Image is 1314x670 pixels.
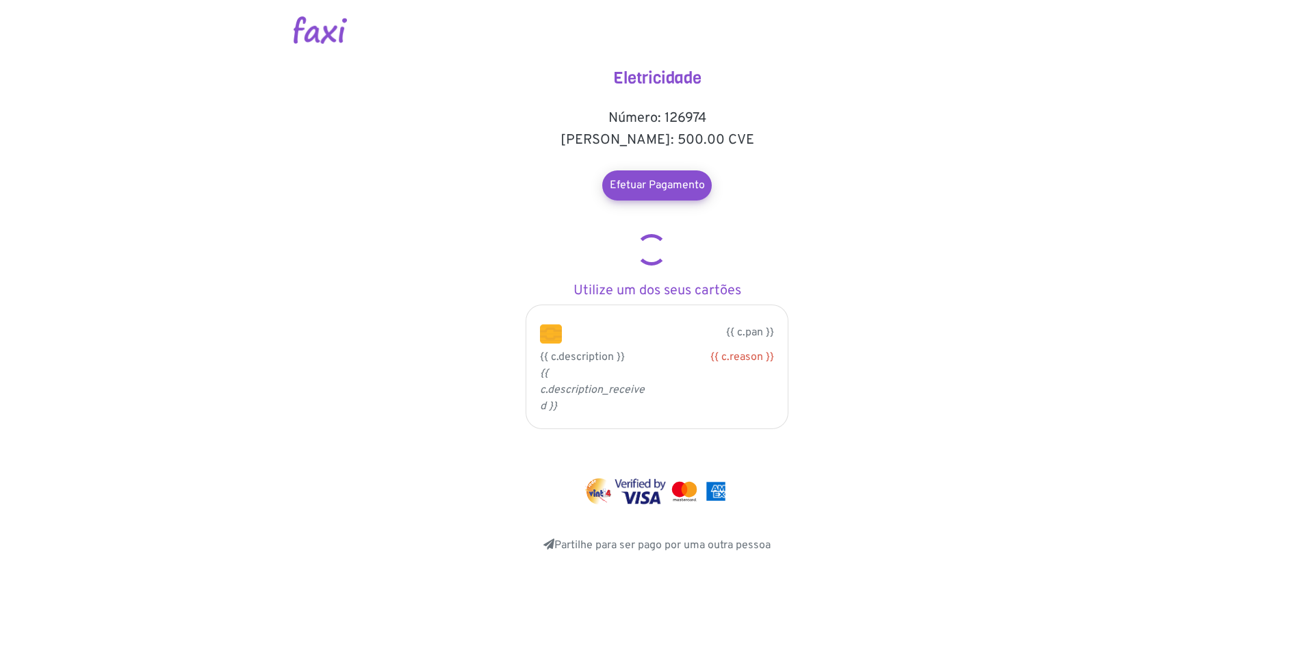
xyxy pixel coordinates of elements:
[602,170,712,201] a: Efetuar Pagamento
[615,478,666,504] img: visa
[520,110,794,127] h5: Número: 126974
[540,367,645,413] i: {{ c.description_received }}
[540,324,562,344] img: chip.png
[703,478,729,504] img: mastercard
[669,478,700,504] img: mastercard
[543,539,771,552] a: Partilhe para ser pago por uma outra pessoa
[667,349,774,365] div: {{ c.reason }}
[582,324,774,341] p: {{ c.pan }}
[585,478,613,504] img: vinti4
[520,68,794,88] h4: Eletricidade
[540,350,625,364] span: {{ c.description }}
[520,132,794,149] h5: [PERSON_NAME]: 500.00 CVE
[520,283,794,299] h5: Utilize um dos seus cartões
